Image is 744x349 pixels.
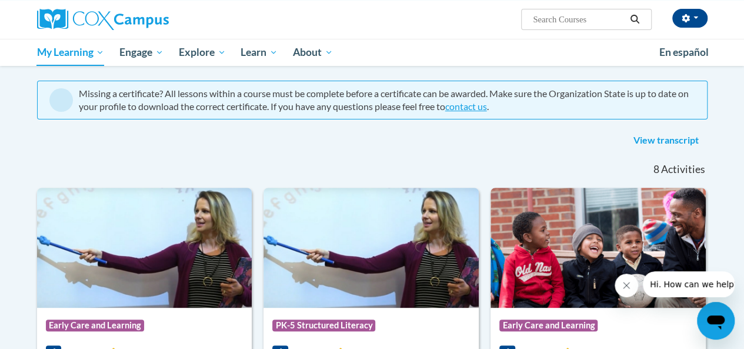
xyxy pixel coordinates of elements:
[499,320,598,331] span: Early Care and Learning
[293,45,333,59] span: About
[28,39,716,66] div: Main menu
[119,45,164,59] span: Engage
[37,9,169,30] img: Cox Campus
[233,39,285,66] a: Learn
[79,87,695,113] div: Missing a certificate? All lessons within a course must be complete before a certificate can be a...
[272,320,375,331] span: PK-5 Structured Literacy
[491,188,706,308] img: Course Logo
[697,302,735,340] iframe: Button to launch messaging window
[532,12,626,26] input: Search Courses
[29,39,112,66] a: My Learning
[615,274,638,297] iframe: Close message
[179,45,226,59] span: Explore
[112,39,171,66] a: Engage
[661,163,705,176] span: Activities
[171,39,233,66] a: Explore
[37,188,252,308] img: Course Logo
[37,9,249,30] a: Cox Campus
[659,46,709,58] span: En español
[643,271,735,297] iframe: Message from company
[672,9,708,28] button: Account Settings
[36,45,104,59] span: My Learning
[652,40,716,65] a: En español
[653,163,659,176] span: 8
[263,188,479,308] img: Course Logo
[241,45,278,59] span: Learn
[46,320,144,331] span: Early Care and Learning
[7,8,95,18] span: Hi. How can we help?
[285,39,341,66] a: About
[445,101,487,112] a: contact us
[625,131,708,150] a: View transcript
[626,12,643,26] button: Search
